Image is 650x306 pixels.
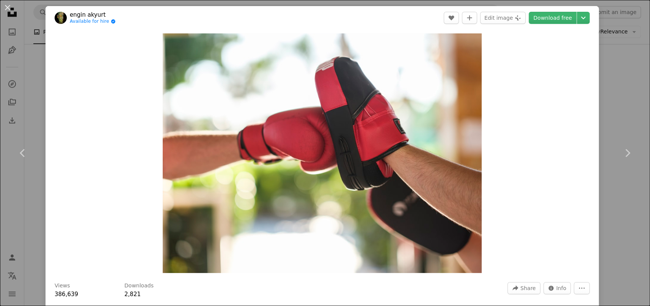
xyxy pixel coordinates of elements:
[507,282,540,294] button: Share this image
[604,117,650,189] a: Next
[70,19,116,25] a: Available for hire
[163,33,482,273] img: a person wearing a red and black boxing glove
[574,282,590,294] button: More Actions
[124,291,141,298] span: 2,821
[124,282,154,290] h3: Downloads
[462,12,477,24] button: Add to Collection
[70,11,116,19] a: engin akyurt
[55,291,78,298] span: 386,639
[55,12,67,24] img: Go to engin akyurt's profile
[577,12,590,24] button: Choose download size
[543,282,571,294] button: Stats about this image
[520,282,535,294] span: Share
[444,12,459,24] button: Like
[55,282,70,290] h3: Views
[163,33,482,273] button: Zoom in on this image
[480,12,526,24] button: Edit image
[556,282,567,294] span: Info
[529,12,576,24] a: Download free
